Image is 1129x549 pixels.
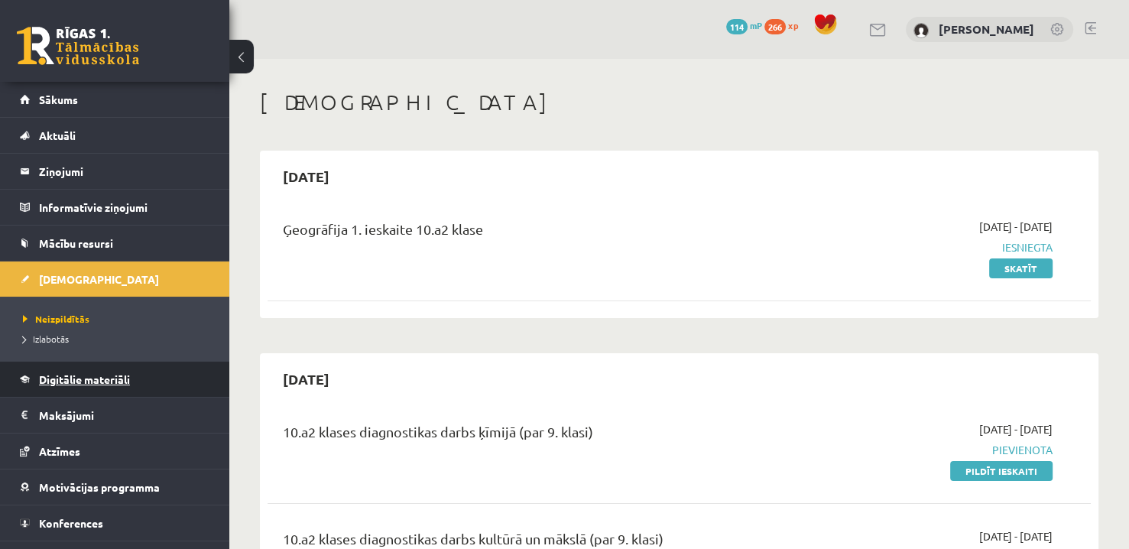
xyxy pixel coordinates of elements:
a: Ziņojumi [20,154,210,189]
span: Iesniegta [811,239,1053,255]
div: Ģeogrāfija 1. ieskaite 10.a2 klase [283,219,788,247]
a: Motivācijas programma [20,469,210,505]
a: Neizpildītās [23,312,214,326]
a: [PERSON_NAME] [939,21,1034,37]
h2: [DATE] [268,158,345,194]
span: [DATE] - [DATE] [979,528,1053,544]
span: [DATE] - [DATE] [979,219,1053,235]
legend: Maksājumi [39,398,210,433]
a: [DEMOGRAPHIC_DATA] [20,262,210,297]
a: Konferences [20,505,210,541]
a: Informatīvie ziņojumi [20,190,210,225]
span: 266 [764,19,786,34]
a: Izlabotās [23,332,214,346]
span: Konferences [39,516,103,530]
a: Skatīt [989,258,1053,278]
span: [DEMOGRAPHIC_DATA] [39,272,159,286]
a: 266 xp [764,19,806,31]
span: Digitālie materiāli [39,372,130,386]
h2: [DATE] [268,361,345,397]
a: Pildīt ieskaiti [950,461,1053,481]
span: xp [788,19,798,31]
div: 10.a2 klases diagnostikas darbs ķīmijā (par 9. klasi) [283,421,788,450]
a: Sākums [20,82,210,117]
img: Diāna Matašova [913,23,929,38]
span: Mācību resursi [39,236,113,250]
a: Mācību resursi [20,226,210,261]
a: Rīgas 1. Tālmācības vidusskola [17,27,139,65]
legend: Informatīvie ziņojumi [39,190,210,225]
a: Atzīmes [20,434,210,469]
span: Neizpildītās [23,313,89,325]
span: Motivācijas programma [39,480,160,494]
a: Maksājumi [20,398,210,433]
span: Sākums [39,93,78,106]
span: Pievienota [811,442,1053,458]
legend: Ziņojumi [39,154,210,189]
span: Atzīmes [39,444,80,458]
span: Izlabotās [23,333,69,345]
h1: [DEMOGRAPHIC_DATA] [260,89,1098,115]
a: Digitālie materiāli [20,362,210,397]
span: 114 [726,19,748,34]
span: Aktuāli [39,128,76,142]
a: 114 mP [726,19,762,31]
a: Aktuāli [20,118,210,153]
span: [DATE] - [DATE] [979,421,1053,437]
span: mP [750,19,762,31]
